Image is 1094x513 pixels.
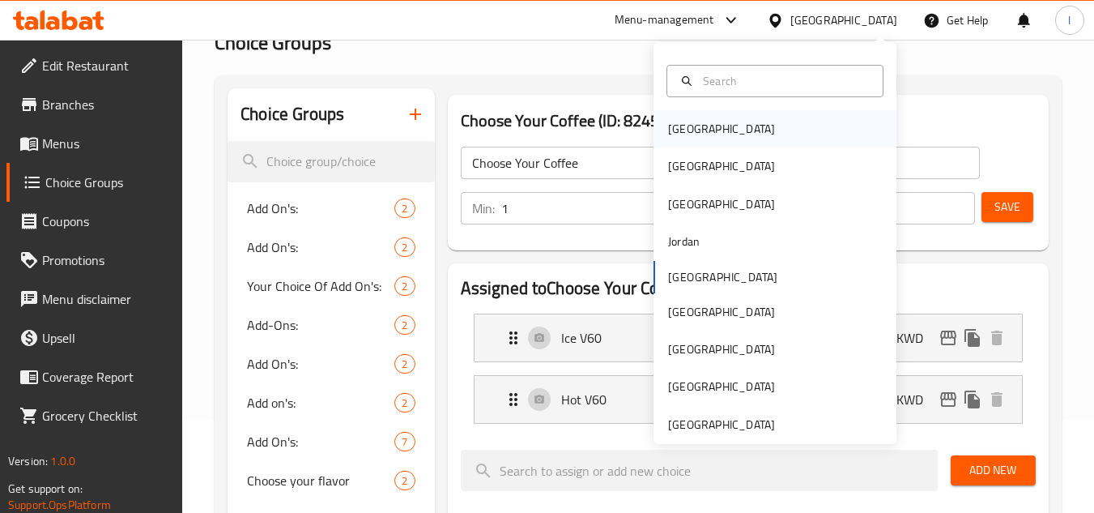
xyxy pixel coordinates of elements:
div: Add On's:2 [228,228,434,267]
span: Grocery Checklist [42,406,170,425]
span: 2 [395,357,414,372]
span: Add-Ons: [247,315,394,335]
div: [GEOGRAPHIC_DATA] [790,11,897,29]
input: search [461,450,938,491]
div: Add On's:2 [228,189,434,228]
button: Save [981,192,1033,222]
div: [GEOGRAPHIC_DATA] [668,340,775,358]
button: edit [936,326,960,350]
span: Coverage Report [42,367,170,387]
input: search [228,141,434,182]
span: 2 [395,201,414,216]
button: Add New [951,455,1036,485]
span: Your Choice Of Add On's: [247,276,394,296]
a: Promotions [6,241,183,280]
span: 2 [395,279,414,294]
span: Add On's: [247,432,394,451]
div: Add On's:7 [228,422,434,461]
div: [GEOGRAPHIC_DATA] [668,120,775,138]
div: [GEOGRAPHIC_DATA] [668,303,775,321]
a: Edit Restaurant [6,46,183,85]
span: Edit Restaurant [42,56,170,75]
span: Branches [42,95,170,114]
span: Menu disclaimer [42,289,170,309]
span: Choice Groups [215,24,331,61]
div: Expand [475,314,1022,361]
p: 0 KWD [886,328,936,348]
span: 2 [395,240,414,255]
span: Choose your flavor [247,471,394,490]
div: Add On's:2 [228,344,434,383]
span: Add On's: [247,354,394,374]
div: Choices [394,393,415,413]
span: l [1068,11,1071,29]
div: Your Choice Of Add On's:2 [228,267,434,306]
span: Promotions [42,250,170,270]
div: Choose your flavor2 [228,461,434,500]
h2: Choice Groups [241,102,344,126]
div: Jordan [668,233,700,250]
span: Add New [964,460,1023,481]
span: Get support on: [8,478,83,499]
span: Add On's: [247,237,394,257]
div: [GEOGRAPHIC_DATA] [668,378,775,395]
a: Choice Groups [6,163,183,202]
span: Add on's: [247,393,394,413]
p: Ice V60 [561,328,685,348]
a: Menus [6,124,183,163]
div: Choices [394,199,415,218]
li: Expand [461,307,1036,369]
div: Add on's:2 [228,383,434,422]
a: Upsell [6,318,183,357]
input: Search [696,72,873,90]
a: Coupons [6,202,183,241]
button: duplicate [960,387,985,412]
span: 2 [395,318,414,333]
span: 2 [395,395,414,411]
div: [GEOGRAPHIC_DATA] [668,416,775,434]
h3: Choose Your Coffee (ID: 824533) [461,108,1036,134]
span: Choice Groups [45,173,170,192]
h2: Assigned to Choose Your Coffee [461,276,1036,301]
span: Add On's: [247,199,394,218]
button: edit [936,387,960,412]
div: [GEOGRAPHIC_DATA] [668,195,775,213]
div: Expand [475,376,1022,423]
span: Upsell [42,328,170,348]
p: Hot V60 [561,390,685,409]
div: Add-Ons:2 [228,306,434,344]
span: Save [994,197,1020,217]
a: Grocery Checklist [6,396,183,435]
button: delete [985,326,1009,350]
span: 2 [395,473,414,489]
span: 1.0.0 [50,451,75,472]
div: [GEOGRAPHIC_DATA] [668,157,775,175]
div: Menu-management [615,11,714,30]
a: Coverage Report [6,357,183,396]
li: Expand [461,369,1036,430]
span: 7 [395,434,414,450]
a: Branches [6,85,183,124]
div: Choices [394,432,415,451]
p: 0 KWD [886,390,936,409]
span: Menus [42,134,170,153]
span: Coupons [42,212,170,231]
div: Choices [394,471,415,490]
button: delete [985,387,1009,412]
p: Min: [472,199,495,218]
a: Menu disclaimer [6,280,183,318]
span: Version: [8,451,48,472]
div: Choices [394,237,415,257]
button: duplicate [960,326,985,350]
div: Choices [394,276,415,296]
